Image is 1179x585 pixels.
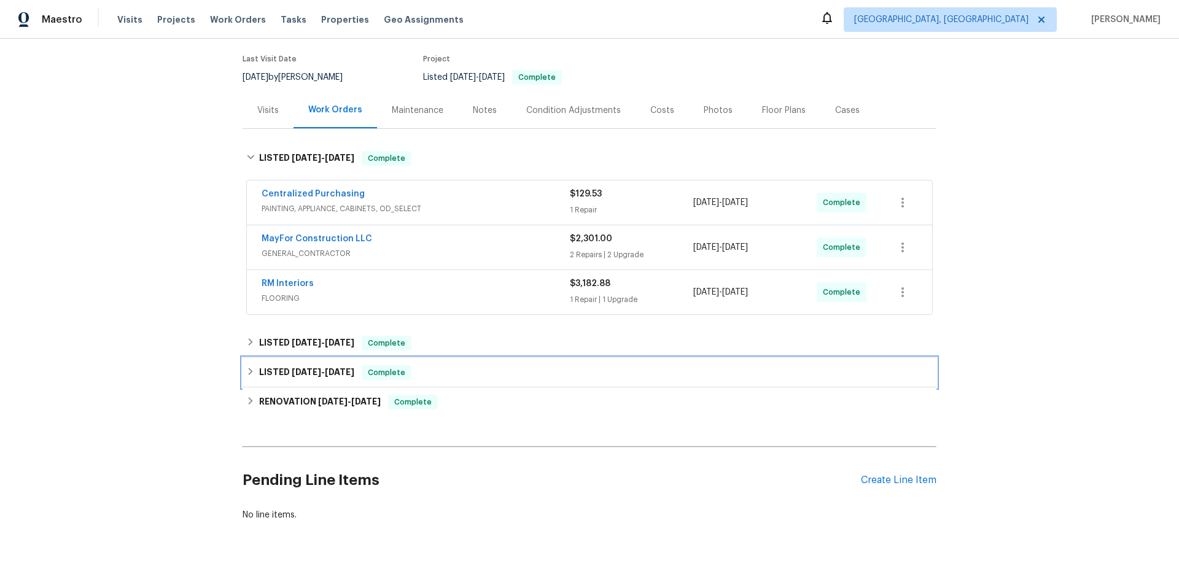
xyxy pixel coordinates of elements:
[423,73,562,82] span: Listed
[243,328,936,358] div: LISTED [DATE]-[DATE]Complete
[243,73,268,82] span: [DATE]
[262,203,570,215] span: PAINTING, APPLIANCE, CABINETS, OD_SELECT
[351,397,381,406] span: [DATE]
[450,73,505,82] span: -
[117,14,142,26] span: Visits
[243,452,861,509] h2: Pending Line Items
[450,73,476,82] span: [DATE]
[318,397,381,406] span: -
[650,104,674,117] div: Costs
[693,286,748,298] span: -
[570,190,602,198] span: $129.53
[210,14,266,26] span: Work Orders
[259,336,354,351] h6: LISTED
[308,104,362,116] div: Work Orders
[722,198,748,207] span: [DATE]
[704,104,733,117] div: Photos
[292,153,321,162] span: [DATE]
[363,366,410,379] span: Complete
[570,249,693,261] div: 2 Repairs | 2 Upgrade
[292,368,321,376] span: [DATE]
[762,104,806,117] div: Floor Plans
[243,139,936,178] div: LISTED [DATE]-[DATE]Complete
[292,338,321,347] span: [DATE]
[513,74,561,81] span: Complete
[823,241,865,254] span: Complete
[318,397,348,406] span: [DATE]
[262,292,570,304] span: FLOORING
[262,190,365,198] a: Centralized Purchasing
[243,387,936,417] div: RENOVATION [DATE]-[DATE]Complete
[861,475,936,486] div: Create Line Item
[243,70,357,85] div: by [PERSON_NAME]
[384,14,464,26] span: Geo Assignments
[325,153,354,162] span: [DATE]
[823,196,865,209] span: Complete
[243,55,297,63] span: Last Visit Date
[570,204,693,216] div: 1 Repair
[854,14,1029,26] span: [GEOGRAPHIC_DATA], [GEOGRAPHIC_DATA]
[281,15,306,24] span: Tasks
[570,293,693,306] div: 1 Repair | 1 Upgrade
[325,368,354,376] span: [DATE]
[479,73,505,82] span: [DATE]
[389,396,437,408] span: Complete
[157,14,195,26] span: Projects
[363,152,410,165] span: Complete
[292,338,354,347] span: -
[473,104,497,117] div: Notes
[693,241,748,254] span: -
[243,509,936,521] div: No line items.
[835,104,860,117] div: Cases
[693,196,748,209] span: -
[392,104,443,117] div: Maintenance
[693,243,719,252] span: [DATE]
[262,247,570,260] span: GENERAL_CONTRACTOR
[259,365,354,380] h6: LISTED
[722,288,748,296] span: [DATE]
[570,279,610,288] span: $3,182.88
[292,368,354,376] span: -
[257,104,279,117] div: Visits
[693,198,719,207] span: [DATE]
[259,151,354,166] h6: LISTED
[423,55,450,63] span: Project
[1086,14,1161,26] span: [PERSON_NAME]
[693,288,719,296] span: [DATE]
[42,14,82,26] span: Maestro
[526,104,621,117] div: Condition Adjustments
[259,395,381,409] h6: RENOVATION
[262,279,314,288] a: RM Interiors
[292,153,354,162] span: -
[570,234,612,243] span: $2,301.00
[262,234,372,243] a: MayFor Construction LLC
[243,358,936,387] div: LISTED [DATE]-[DATE]Complete
[823,286,865,298] span: Complete
[722,243,748,252] span: [DATE]
[325,338,354,347] span: [DATE]
[363,337,410,349] span: Complete
[321,14,369,26] span: Properties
